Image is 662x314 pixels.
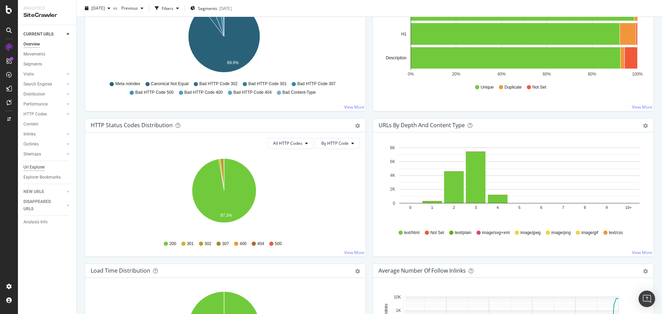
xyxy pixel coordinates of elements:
[23,41,40,48] div: Overview
[23,131,36,138] div: Inlinks
[23,41,71,48] a: Overview
[23,111,64,118] a: HTTP Codes
[23,31,53,38] div: CURRENT URLS
[23,198,64,213] a: DISAPPEARED URLS
[379,122,465,129] div: URLs by Depth and Content Type
[91,154,358,234] svg: A chart.
[23,51,45,58] div: Movements
[355,123,360,128] div: gear
[227,60,239,65] text: 89.6%
[632,104,652,110] a: View More
[390,159,395,164] text: 6K
[639,291,655,307] div: Open Intercom Messenger
[23,151,41,158] div: Sitemaps
[204,241,211,247] span: 302
[23,11,71,19] div: SiteCrawler
[431,205,433,210] text: 1
[396,308,401,313] text: 1K
[198,5,217,11] span: Segments
[233,90,272,95] span: Bad HTTP Code 404
[184,90,223,95] span: Bad HTTP Code 400
[23,188,44,195] div: NEW URLS
[222,241,229,247] span: 307
[23,51,71,58] a: Movements
[23,91,45,98] div: Distribution
[23,91,64,98] a: Distribution
[315,138,360,149] button: By HTTP Code
[23,111,47,118] div: HTTP Codes
[562,205,564,210] text: 7
[162,5,173,11] div: Filters
[151,81,189,87] span: Canonical Not Equal
[379,267,466,274] div: Average Number of Follow Inlinks
[115,81,140,87] span: Meta noindex
[23,121,71,128] a: Content
[23,31,64,38] a: CURRENT URLS
[282,90,316,95] span: Bad Content-Type
[23,164,45,171] div: Url Explorer
[152,3,182,14] button: Filters
[23,141,64,148] a: Outlinks
[23,219,48,226] div: Analysis Info
[23,188,64,195] a: NEW URLS
[390,187,395,192] text: 2K
[625,205,632,210] text: 10+
[520,230,541,236] span: image/jpeg
[379,143,645,223] div: A chart.
[82,3,113,14] button: [DATE]
[455,230,471,236] span: text/plain
[543,72,551,77] text: 60%
[588,72,596,77] text: 80%
[23,101,64,108] a: Performance
[532,84,546,90] span: Not Set
[390,173,395,178] text: 4K
[481,84,494,90] span: Unique
[408,72,414,77] text: 0%
[401,32,407,37] text: H1
[23,219,71,226] a: Analysis Info
[23,61,42,68] div: Segments
[390,145,395,150] text: 8K
[220,213,232,218] text: 97.3%
[584,205,586,210] text: 8
[609,230,623,236] span: text/css
[23,101,48,108] div: Performance
[496,205,499,210] text: 4
[643,269,648,274] div: gear
[606,205,608,210] text: 9
[344,104,364,110] a: View More
[409,205,411,210] text: 0
[91,267,150,274] div: Load Time Distribution
[453,205,455,210] text: 2
[297,81,335,87] span: Bad HTTP Code 307
[23,141,39,148] div: Outlinks
[355,269,360,274] div: gear
[482,230,510,236] span: image/svg+xml
[581,230,598,236] span: image/gif
[23,198,58,213] div: DISAPPEARED URLS
[430,230,444,236] span: Not Set
[113,5,119,11] span: vs
[23,6,71,11] div: Analytics
[240,241,247,247] span: 400
[452,72,460,77] text: 20%
[23,131,64,138] a: Inlinks
[632,250,652,255] a: View More
[518,205,520,210] text: 5
[119,3,146,14] button: Previous
[551,230,571,236] span: image/png
[23,61,71,68] a: Segments
[23,151,64,158] a: Sitemaps
[267,138,314,149] button: All HTTP Codes
[23,81,52,88] div: Search Engines
[643,123,648,128] div: gear
[275,241,282,247] span: 500
[394,295,401,300] text: 10K
[23,164,71,171] a: Url Explorer
[23,71,64,78] a: Visits
[188,3,234,14] button: Segments[DATE]
[257,241,264,247] span: 404
[199,81,238,87] span: Bad HTTP Code 302
[248,81,287,87] span: Bad HTTP Code 301
[23,81,64,88] a: Search Engines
